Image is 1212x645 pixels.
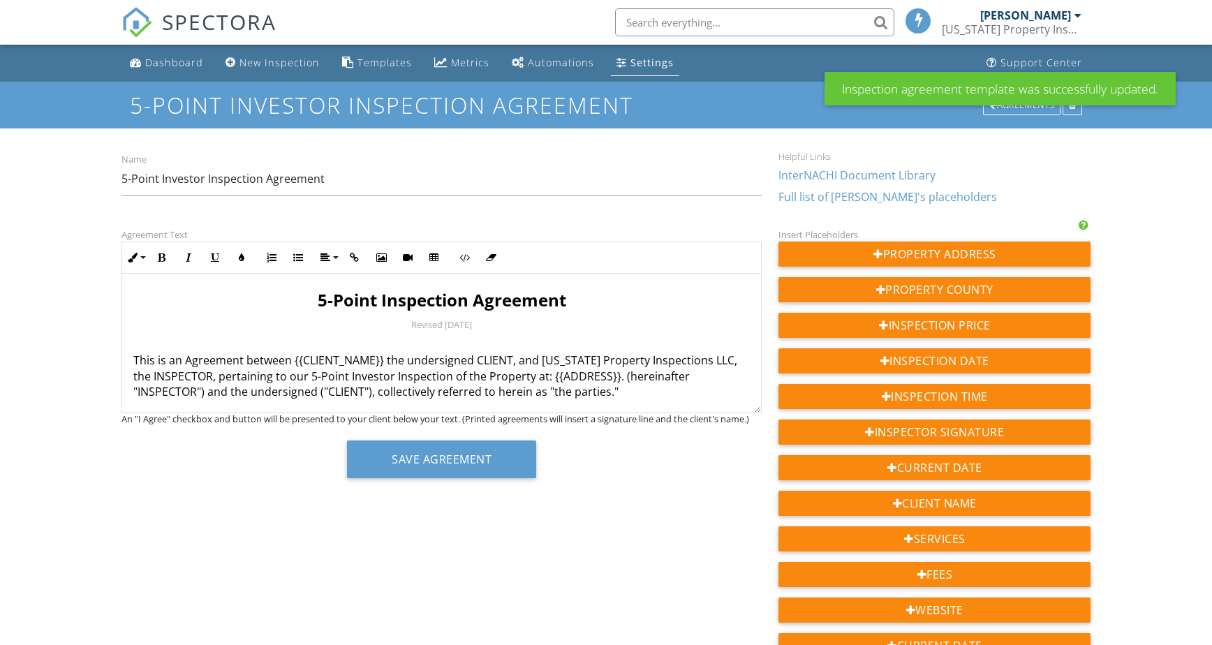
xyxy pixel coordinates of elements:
[220,50,325,76] a: New Inspection
[451,56,489,69] div: Metrics
[121,19,276,48] a: SPECTORA
[980,8,1071,22] div: [PERSON_NAME]
[133,405,751,436] p: The terms below govern this Agreement:
[778,313,1091,338] div: Inspection Price
[630,56,674,69] div: Settings
[121,228,188,241] label: Agreement Text
[778,598,1091,623] div: Website
[124,50,209,76] a: Dashboard
[478,244,504,271] button: Clear Formatting
[239,56,320,69] div: New Inspection
[429,50,495,76] a: Metrics
[149,244,175,271] button: Bold (⌘B)
[121,154,147,166] label: Name
[778,348,1091,373] div: Inspection Date
[778,562,1091,587] div: Fees
[528,56,594,69] div: Automations
[341,244,368,271] button: Insert Link (⌘K)
[368,244,394,271] button: Insert Image (⌘P)
[121,413,762,424] div: An "I Agree" checkbox and button will be presented to your client below your text. (Printed agree...
[411,318,472,331] span: Revised [DATE]
[778,228,858,241] label: Insert Placeholders
[942,22,1081,36] div: Michigan Property Inspections
[130,93,1081,117] h1: 5-Point Investor Inspection Agreement
[122,244,149,271] button: Inline Style
[778,526,1091,551] div: Services
[145,56,203,69] div: Dashboard
[285,244,311,271] button: Unordered List
[778,189,997,205] a: Full list of [PERSON_NAME]'s placeholders
[615,8,894,36] input: Search everything...
[506,50,600,76] a: Automations (Basic)
[778,168,936,183] a: InterNACHI Document Library
[175,244,202,271] button: Italic (⌘I)
[778,277,1091,302] div: Property County
[421,244,448,271] button: Insert Table
[451,244,478,271] button: Code View
[778,455,1091,480] div: Current Date
[778,491,1091,516] div: Client Name
[983,98,1063,110] a: Agreements
[228,244,255,271] button: Colors
[394,244,421,271] button: Insert Video
[1000,56,1082,69] div: Support Center
[778,151,1091,162] div: Helpful Links
[318,288,566,311] strong: 5-Point Inspection Agreement
[258,244,285,271] button: Ordered List
[315,244,341,271] button: Align
[778,420,1091,445] div: Inspector Signature
[611,50,679,76] a: Settings
[981,50,1088,76] a: Support Center
[778,384,1091,409] div: Inspection Time
[983,96,1060,115] div: Agreements
[337,50,417,76] a: Templates
[121,7,152,38] img: The Best Home Inspection Software - Spectora
[347,440,536,478] button: Save Agreement
[357,56,412,69] div: Templates
[825,72,1176,105] div: Inspection agreement template was successfully updated.
[162,7,276,36] span: SPECTORA
[202,244,228,271] button: Underline (⌘U)
[778,242,1091,267] div: Property Address
[133,337,751,400] p: This is an Agreement between {{CLIENT_NAME}} the undersigned CLIENT, and [US_STATE] Property Insp...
